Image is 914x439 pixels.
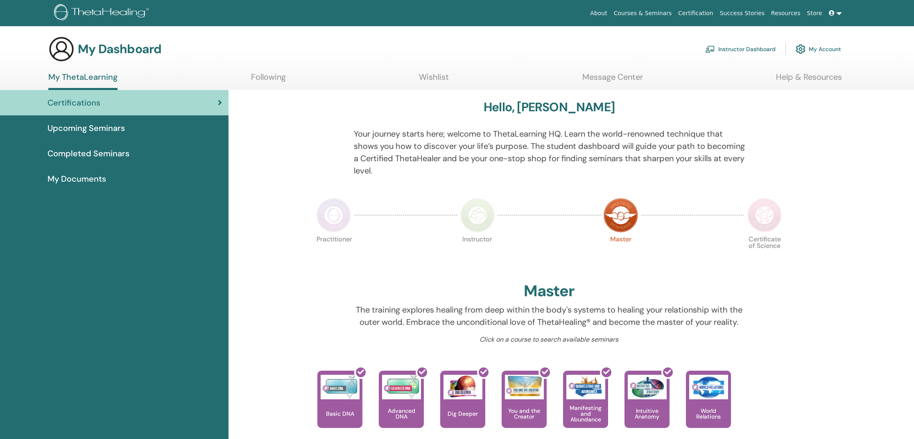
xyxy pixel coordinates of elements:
p: Certificate of Science [747,236,782,270]
img: generic-user-icon.jpg [48,36,75,62]
a: Certification [675,6,716,21]
p: Advanced DNA [379,408,424,419]
p: Manifesting and Abundance [563,405,608,422]
h3: My Dashboard [78,42,161,56]
p: World Relations [686,408,731,419]
a: Wishlist [419,72,449,88]
a: Success Stories [717,6,768,21]
a: Following [251,72,286,88]
img: You and the Creator [505,375,544,397]
img: World Relations [689,375,728,399]
p: You and the Creator [502,408,547,419]
img: chalkboard-teacher.svg [705,45,715,53]
p: Practitioner [317,236,351,270]
h2: Master [524,282,575,301]
a: About [587,6,610,21]
span: Certifications [48,97,100,109]
p: Instructor [460,236,495,270]
img: Manifesting and Abundance [566,375,605,399]
p: Dig Deeper [444,411,481,416]
a: Resources [768,6,804,21]
p: The training explores healing from deep within the body's systems to healing your relationship wi... [354,304,745,328]
img: Instructor [460,198,495,232]
img: Certificate of Science [747,198,782,232]
span: My Documents [48,173,106,185]
a: My Account [796,40,841,58]
a: Help & Resources [776,72,842,88]
p: Master [604,236,638,270]
a: Instructor Dashboard [705,40,776,58]
p: Intuitive Anatomy [624,408,670,419]
a: Message Center [582,72,643,88]
img: Basic DNA [321,375,360,399]
img: cog.svg [796,42,805,56]
img: Practitioner [317,198,351,232]
img: Dig Deeper [443,375,482,399]
img: Intuitive Anatomy [628,375,667,399]
p: Your journey starts here; welcome to ThetaLearning HQ. Learn the world-renowned technique that sh... [354,128,745,177]
span: Upcoming Seminars [48,122,125,134]
p: Click on a course to search available seminars [354,335,745,344]
h3: Hello, [PERSON_NAME] [484,100,615,115]
a: My ThetaLearning [48,72,118,90]
span: Completed Seminars [48,147,129,160]
img: Advanced DNA [382,375,421,399]
img: Master [604,198,638,232]
img: logo.png [54,4,152,23]
a: Store [804,6,826,21]
a: Courses & Seminars [611,6,675,21]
